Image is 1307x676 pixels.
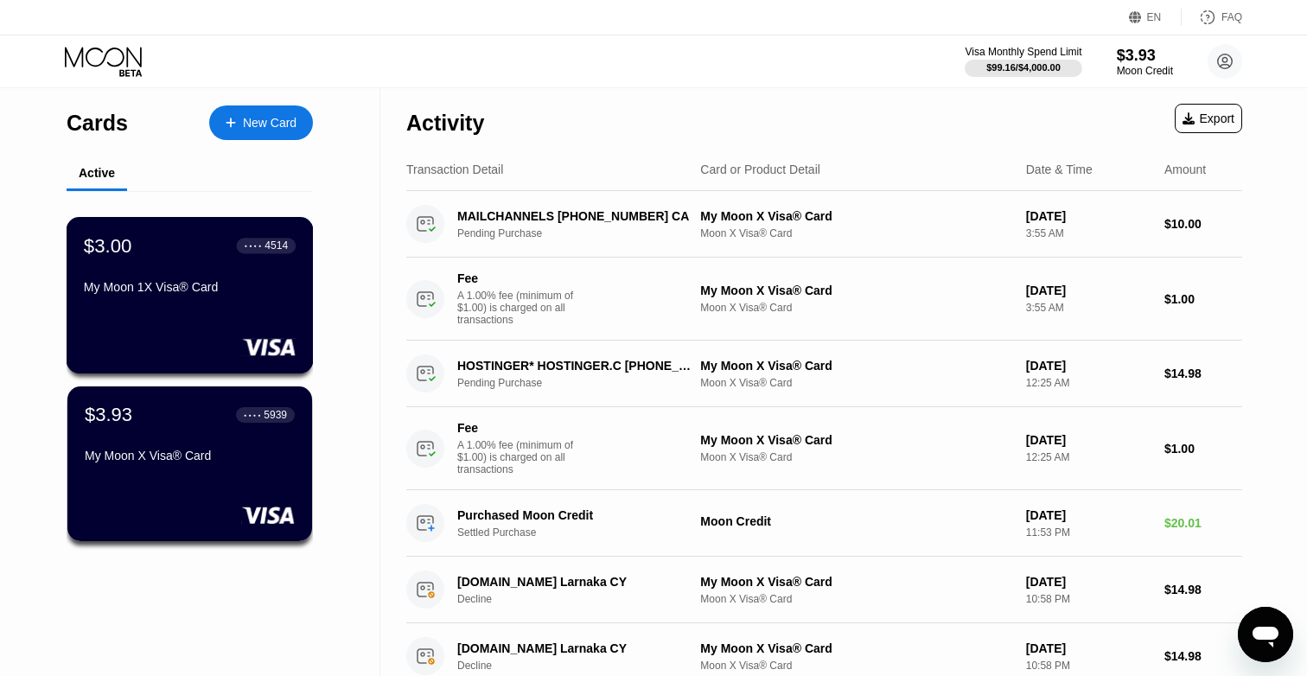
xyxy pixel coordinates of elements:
[457,526,710,539] div: Settled Purchase
[965,46,1081,58] div: Visa Monthly Spend Limit
[700,660,1011,672] div: Moon X Visa® Card
[1129,9,1182,26] div: EN
[700,284,1011,297] div: My Moon X Visa® Card
[1026,284,1151,297] div: [DATE]
[79,166,115,180] div: Active
[700,359,1011,373] div: My Moon X Visa® Card
[244,412,261,418] div: ● ● ● ●
[1026,660,1151,672] div: 10:58 PM
[67,111,128,136] div: Cards
[1117,47,1173,77] div: $3.93Moon Credit
[1164,217,1242,231] div: $10.00
[1175,104,1242,133] div: Export
[84,234,132,257] div: $3.00
[700,433,1011,447] div: My Moon X Visa® Card
[406,341,1242,407] div: HOSTINGER* HOSTINGER.C [PHONE_NUMBER] CYPending PurchaseMy Moon X Visa® CardMoon X Visa® Card[DAT...
[1026,451,1151,463] div: 12:25 AM
[1164,583,1242,596] div: $14.98
[457,227,710,239] div: Pending Purchase
[700,641,1011,655] div: My Moon X Visa® Card
[457,660,710,672] div: Decline
[406,163,503,176] div: Transaction Detail
[67,218,312,373] div: $3.00● ● ● ●4514My Moon 1X Visa® Card
[700,593,1011,605] div: Moon X Visa® Card
[264,409,287,421] div: 5939
[1026,641,1151,655] div: [DATE]
[700,377,1011,389] div: Moon X Visa® Card
[1026,433,1151,447] div: [DATE]
[457,290,587,326] div: A 1.00% fee (minimum of $1.00) is charged on all transactions
[85,404,132,426] div: $3.93
[1183,112,1234,125] div: Export
[406,407,1242,490] div: FeeA 1.00% fee (minimum of $1.00) is charged on all transactionsMy Moon X Visa® CardMoon X Visa® ...
[85,449,295,462] div: My Moon X Visa® Card
[1026,526,1151,539] div: 11:53 PM
[457,641,692,655] div: [DOMAIN_NAME] Larnaka CY
[700,227,1011,239] div: Moon X Visa® Card
[1026,575,1151,589] div: [DATE]
[1164,649,1242,663] div: $14.98
[457,439,587,475] div: A 1.00% fee (minimum of $1.00) is charged on all transactions
[406,191,1242,258] div: MAILCHANNELS [PHONE_NUMBER] CAPending PurchaseMy Moon X Visa® CardMoon X Visa® Card[DATE]3:55 AM$...
[457,359,692,373] div: HOSTINGER* HOSTINGER.C [PHONE_NUMBER] CY
[406,557,1242,623] div: [DOMAIN_NAME] Larnaka CYDeclineMy Moon X Visa® CardMoon X Visa® Card[DATE]10:58 PM$14.98
[1117,65,1173,77] div: Moon Credit
[209,105,313,140] div: New Card
[1117,47,1173,65] div: $3.93
[457,421,578,435] div: Fee
[457,508,692,522] div: Purchased Moon Credit
[457,209,692,223] div: MAILCHANNELS [PHONE_NUMBER] CA
[1026,593,1151,605] div: 10:58 PM
[1221,11,1242,23] div: FAQ
[1164,163,1206,176] div: Amount
[965,46,1081,77] div: Visa Monthly Spend Limit$99.16/$4,000.00
[1238,607,1293,662] iframe: Button to launch messaging window
[457,575,692,589] div: [DOMAIN_NAME] Larnaka CY
[1026,209,1151,223] div: [DATE]
[245,243,262,248] div: ● ● ● ●
[1026,227,1151,239] div: 3:55 AM
[1164,516,1242,530] div: $20.01
[67,386,312,541] div: $3.93● ● ● ●5939My Moon X Visa® Card
[1026,302,1151,314] div: 3:55 AM
[457,377,710,389] div: Pending Purchase
[1164,442,1242,456] div: $1.00
[700,163,820,176] div: Card or Product Detail
[700,575,1011,589] div: My Moon X Visa® Card
[700,514,1011,528] div: Moon Credit
[1026,508,1151,522] div: [DATE]
[1164,367,1242,380] div: $14.98
[457,593,710,605] div: Decline
[457,271,578,285] div: Fee
[265,239,288,252] div: 4514
[406,111,484,136] div: Activity
[700,451,1011,463] div: Moon X Visa® Card
[1182,9,1242,26] div: FAQ
[1147,11,1162,23] div: EN
[1026,377,1151,389] div: 12:25 AM
[406,258,1242,341] div: FeeA 1.00% fee (minimum of $1.00) is charged on all transactionsMy Moon X Visa® CardMoon X Visa® ...
[986,62,1061,73] div: $99.16 / $4,000.00
[243,116,296,131] div: New Card
[406,490,1242,557] div: Purchased Moon CreditSettled PurchaseMoon Credit[DATE]11:53 PM$20.01
[84,280,296,294] div: My Moon 1X Visa® Card
[1026,359,1151,373] div: [DATE]
[700,209,1011,223] div: My Moon X Visa® Card
[1026,163,1093,176] div: Date & Time
[700,302,1011,314] div: Moon X Visa® Card
[1164,292,1242,306] div: $1.00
